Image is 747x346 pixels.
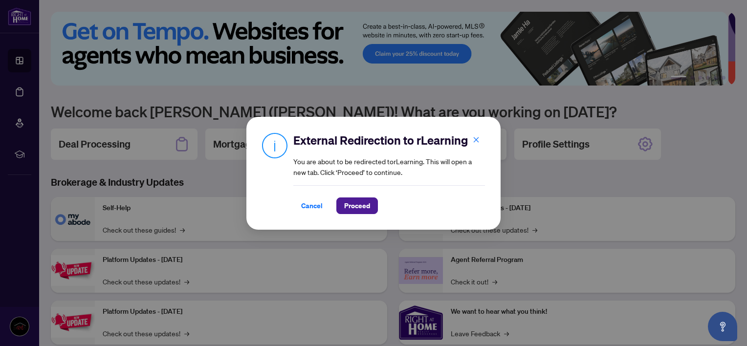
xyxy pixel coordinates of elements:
button: Proceed [336,197,378,214]
h2: External Redirection to rLearning [293,132,485,148]
span: Cancel [301,198,323,214]
span: close [473,136,480,143]
button: Open asap [708,312,737,341]
img: Info Icon [262,132,287,158]
button: Cancel [293,197,330,214]
div: You are about to be redirected to rLearning . This will open a new tab. Click ‘Proceed’ to continue. [293,132,485,214]
span: Proceed [344,198,370,214]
